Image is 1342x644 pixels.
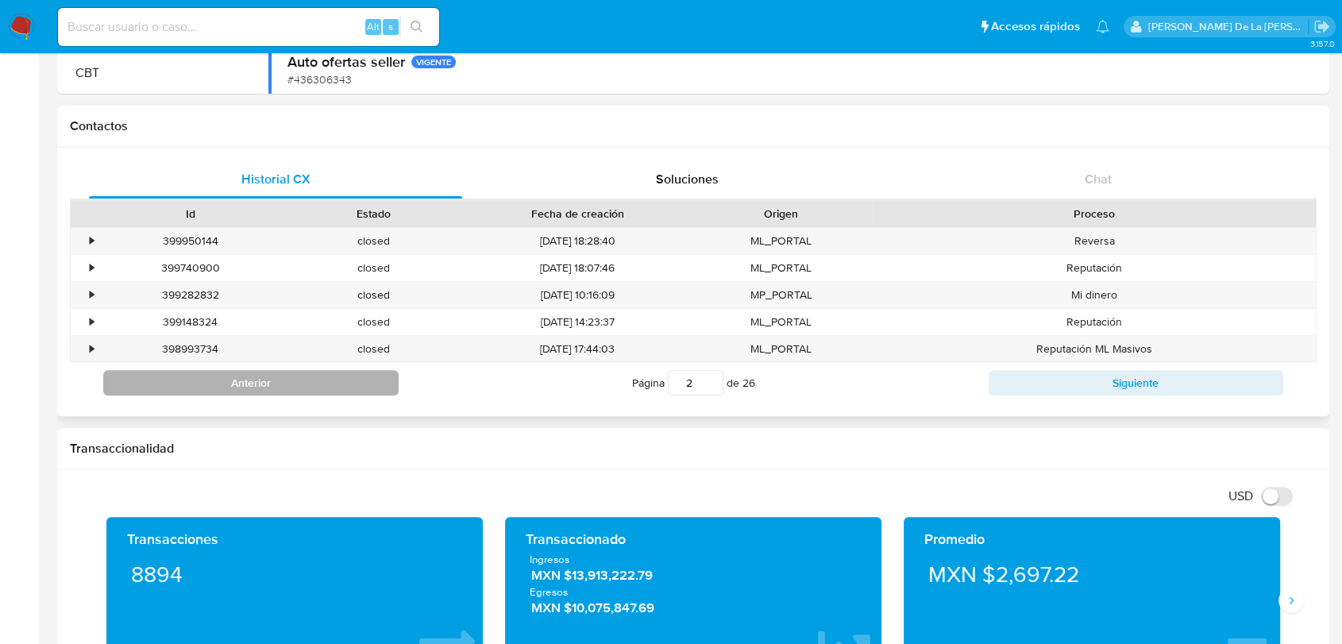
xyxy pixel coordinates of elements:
[61,54,260,92] button: CBT
[689,282,873,308] div: MP_PORTAL
[689,336,873,362] div: ML_PORTAL
[282,336,465,362] div: closed
[70,118,1317,134] h1: Contactos
[873,228,1316,254] div: Reversa
[367,19,380,34] span: Alt
[465,255,689,281] div: [DATE] 18:07:46
[110,206,271,222] div: Id
[465,228,689,254] div: [DATE] 18:28:40
[656,170,719,188] span: Soluciones
[98,282,282,308] div: 399282832
[873,336,1316,362] div: Reputación ML Masivos
[241,170,310,188] span: Historial CX
[90,287,94,303] div: •
[989,370,1284,395] button: Siguiente
[873,309,1316,335] div: Reputación
[632,370,755,395] span: Página de
[282,309,465,335] div: closed
[884,206,1305,222] div: Proceso
[70,441,1317,457] h1: Transaccionalidad
[98,255,282,281] div: 399740900
[1309,37,1334,50] span: 3.157.0
[873,255,1316,281] div: Reputación
[90,233,94,249] div: •
[282,228,465,254] div: closed
[1313,18,1330,35] a: Salir
[465,336,689,362] div: [DATE] 17:44:03
[689,255,873,281] div: ML_PORTAL
[282,282,465,308] div: closed
[282,255,465,281] div: closed
[58,17,439,37] input: Buscar usuario o caso...
[98,309,282,335] div: 399148324
[388,19,393,34] span: s
[689,228,873,254] div: ML_PORTAL
[1096,20,1109,33] a: Notificaciones
[742,375,755,391] span: 26
[465,282,689,308] div: [DATE] 10:16:09
[873,282,1316,308] div: Mi dinero
[90,260,94,276] div: •
[1148,19,1309,34] p: javier.gutierrez@mercadolibre.com.mx
[90,341,94,357] div: •
[293,206,454,222] div: Estado
[103,370,399,395] button: Anterior
[400,16,433,38] button: search-icon
[98,228,282,254] div: 399950144
[90,314,94,330] div: •
[476,206,678,222] div: Fecha de creación
[98,336,282,362] div: 398993734
[1085,170,1112,188] span: Chat
[465,309,689,335] div: [DATE] 14:23:37
[700,206,862,222] div: Origen
[689,309,873,335] div: ML_PORTAL
[991,18,1080,35] span: Accesos rápidos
